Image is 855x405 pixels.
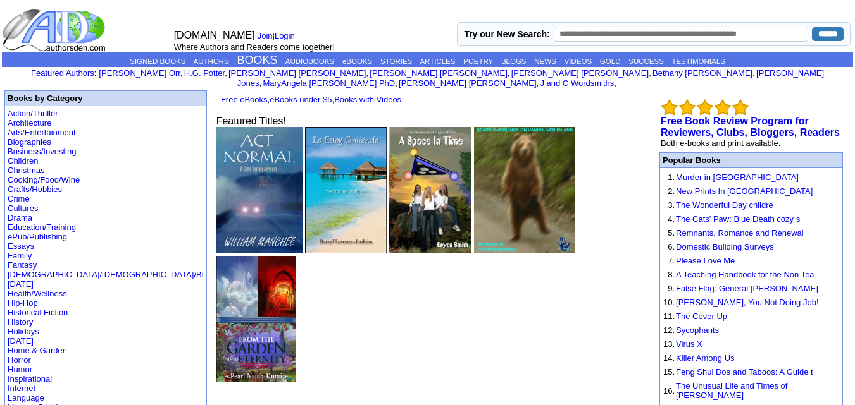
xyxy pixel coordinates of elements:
[676,242,774,251] a: Domestic Building Surveys
[676,284,818,293] a: False Flag: General [PERSON_NAME]
[663,402,664,403] img: shim.gif
[237,54,278,66] a: BOOKS
[676,353,734,363] a: Killer Among Us
[8,260,37,270] a: Fantasy
[676,256,735,265] a: Please Love Me
[565,57,592,65] a: VIDEOS
[676,381,787,400] a: The Unusual Life and Times of [PERSON_NAME]
[8,336,34,346] a: [DATE]
[184,68,225,78] a: H.G. Potter
[263,78,395,88] a: MaryAngela [PERSON_NAME] PhD
[663,367,675,377] font: 15.
[511,68,649,78] a: [PERSON_NAME] [PERSON_NAME]
[334,95,401,104] a: Books with Videos
[8,393,44,402] a: Language
[221,95,268,104] a: Free eBooks
[668,228,675,238] font: 5.
[227,70,228,77] font: i
[474,127,575,253] img: 78447.jpg
[305,127,387,253] img: 58911.jpg
[8,118,51,128] a: Architecture
[668,172,675,182] font: 1.
[676,339,702,349] a: Virus X
[464,29,549,39] label: Try our New Search:
[174,30,255,40] font: [DOMAIN_NAME]
[663,386,675,396] font: 16.
[663,240,664,241] img: shim.gif
[663,298,675,307] font: 10.
[676,228,804,238] a: Remnants, Romance and Renewal
[8,109,58,118] a: Action/Thriller
[661,138,780,148] font: Both e-books and print available.
[31,68,94,78] a: Featured Authors
[668,200,675,210] font: 3.
[258,31,299,40] font: |
[228,68,366,78] a: [PERSON_NAME] [PERSON_NAME]
[99,68,180,78] a: [PERSON_NAME] Orr
[130,57,185,65] a: SIGNED BOOKS
[663,226,664,227] img: shim.gif
[216,95,401,104] font: , ,
[8,94,82,103] b: Books by Category
[216,127,303,253] img: 19928.jpg
[474,245,575,255] a: Bear's Ramblings On Vancouver Island v2
[501,57,527,65] a: BLOGS
[258,31,273,40] a: Join
[216,373,296,384] a: From The Garden Into Eternity
[661,99,678,116] img: bigemptystars.png
[661,116,840,138] b: Free Book Review Program for Reviewers, Clubs, Bloggers, Readers
[216,245,303,255] a: Act Normal, A Stan Turner Mystery Book 8
[663,296,664,296] img: shim.gif
[534,57,556,65] a: NEWS
[651,70,652,77] font: i
[99,68,824,88] font: , , , , , , , , , ,
[668,214,675,224] font: 4.
[8,384,35,393] a: Internet
[183,70,184,77] font: i
[389,245,471,255] a: The Adventures of Megan Martin - A Space in Time
[668,284,675,293] font: 9.
[539,80,540,87] font: i
[616,80,618,87] font: i
[540,78,614,88] a: J and C Wordsmiths
[8,128,76,137] a: Arts/Entertainment
[261,80,263,87] font: i
[194,57,229,65] a: AUTHORS
[8,175,80,184] a: Cooking/Food/Wine
[8,355,31,365] a: Horror
[676,367,813,377] a: Feng Shui Dos and Taboos: A Guide t
[420,57,455,65] a: ARTICLES
[676,298,818,307] a: [PERSON_NAME], You Not Doing Job!
[663,155,721,165] font: Popular Books
[676,214,800,224] a: The Cats' Paw: Blue Death cozy s
[380,57,412,65] a: STORIES
[237,68,824,88] a: [PERSON_NAME] Jones
[8,194,30,203] a: Crime
[8,251,32,260] a: Family
[676,200,773,210] a: The Wonderful Day childre
[342,57,372,65] a: eBOOKS
[174,42,335,52] font: Where Authors and Readers come together!
[8,346,67,355] a: Home & Garden
[676,186,813,196] a: New Prints In [GEOGRAPHIC_DATA]
[8,222,76,232] a: Education/Training
[8,270,204,279] a: [DEMOGRAPHIC_DATA]/[DEMOGRAPHIC_DATA]/Bi
[652,68,752,78] a: Bethany [PERSON_NAME]
[668,270,675,279] font: 8.
[8,298,38,308] a: Hip-Hop
[509,70,511,77] font: i
[8,166,45,175] a: Christmas
[216,116,286,126] font: Featured Titles!
[663,282,664,282] img: shim.gif
[8,137,51,147] a: Biographies
[668,186,675,196] font: 2.
[732,99,749,116] img: bigemptystars.png
[676,325,719,335] a: Sycophants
